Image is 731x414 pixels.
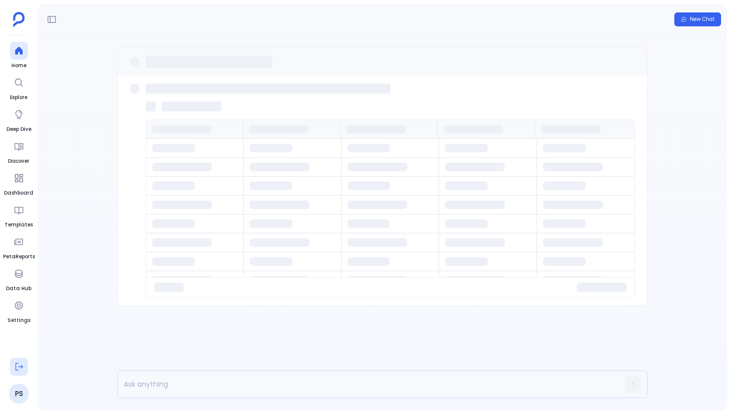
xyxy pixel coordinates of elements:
a: Dashboard [4,169,33,197]
a: Deep Dive [6,105,31,133]
a: Explore [10,74,28,102]
button: New Chat [674,12,721,26]
span: Templates [4,221,33,229]
span: New Chat [690,16,715,23]
span: Settings [7,316,30,324]
a: Discover [8,137,29,165]
a: Templates [4,201,33,229]
span: Home [10,62,28,70]
img: petavue logo [13,12,25,27]
span: Deep Dive [6,125,31,133]
span: Dashboard [4,189,33,197]
span: Explore [10,94,28,102]
a: Home [10,42,28,70]
span: Data Hub [6,285,31,293]
a: Data Hub [6,265,31,293]
a: PetaReports [3,233,35,261]
a: PS [9,384,29,404]
span: Discover [8,157,29,165]
a: Settings [7,297,30,324]
span: PetaReports [3,253,35,261]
